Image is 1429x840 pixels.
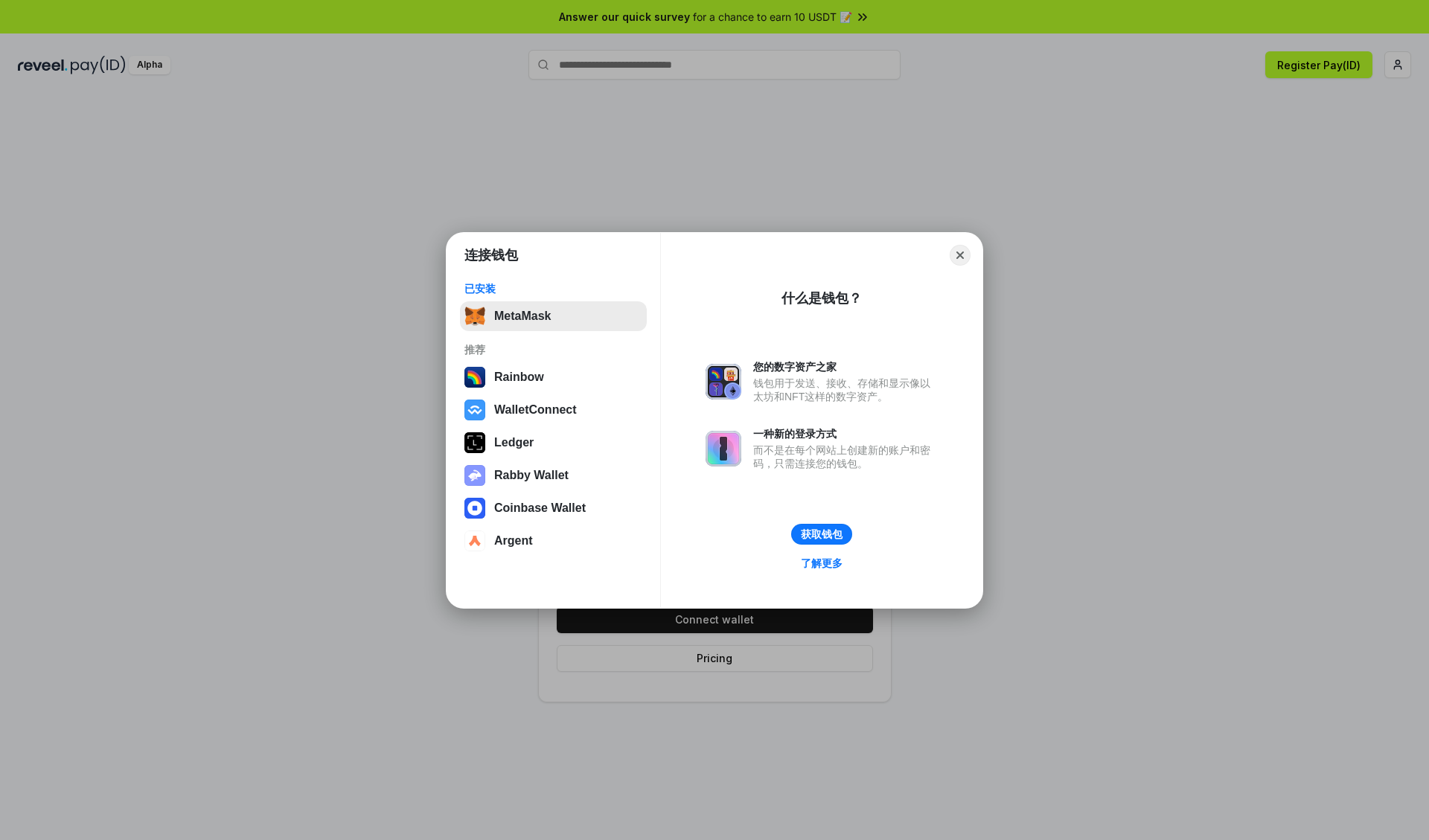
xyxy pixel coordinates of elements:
[494,436,534,449] div: Ledger
[494,534,533,548] div: Argent
[460,428,647,458] button: Ledger
[494,469,569,482] div: Rabby Wallet
[464,343,642,356] div: 推荐
[464,530,485,551] img: svg+xml,%3Csvg%20width%3D%2228%22%20height%3D%2228%22%20viewBox%3D%220%200%2028%2028%22%20fill%3D...
[460,395,647,425] button: WalletConnect
[464,465,485,486] img: svg+xml,%3Csvg%20xmlns%3D%22http%3A%2F%2Fwww.w3.org%2F2000%2Fsvg%22%20fill%3D%22none%22%20viewBox...
[706,431,741,467] img: svg+xml,%3Csvg%20xmlns%3D%22http%3A%2F%2Fwww.w3.org%2F2000%2Fsvg%22%20fill%3D%22none%22%20viewBox...
[464,400,485,420] img: svg+xml,%3Csvg%20width%3D%2228%22%20height%3D%2228%22%20viewBox%3D%220%200%2028%2028%22%20fill%3D...
[801,528,843,541] div: 获取钱包
[753,443,938,470] div: 而不是在每个网站上创建新的账户和密码，只需连接您的钱包。
[753,427,938,440] div: 一种新的登录方式
[460,461,647,490] button: Rabby Wallet
[753,360,938,373] div: 您的数字资产之家
[494,501,586,515] div: Coinbase Wallet
[460,362,647,392] button: Rainbow
[792,554,851,573] a: 了解更多
[460,301,647,331] button: MetaMask
[464,306,485,327] img: svg+xml,%3Csvg%20fill%3D%22none%22%20height%3D%2233%22%20viewBox%3D%220%200%2035%2033%22%20width%...
[950,245,971,266] button: Close
[464,432,485,453] img: svg+xml,%3Csvg%20xmlns%3D%22http%3A%2F%2Fwww.w3.org%2F2000%2Fsvg%22%20width%3D%2228%22%20height%3...
[464,282,642,295] div: 已安装
[494,371,544,384] div: Rainbow
[460,493,647,523] button: Coinbase Wallet
[464,367,485,388] img: svg+xml,%3Csvg%20width%3D%22120%22%20height%3D%22120%22%20viewBox%3D%220%200%20120%20120%22%20fil...
[801,557,843,570] div: 了解更多
[464,246,518,264] h1: 连接钱包
[706,364,741,400] img: svg+xml,%3Csvg%20xmlns%3D%22http%3A%2F%2Fwww.w3.org%2F2000%2Fsvg%22%20fill%3D%22none%22%20viewBox...
[781,289,862,307] div: 什么是钱包？
[494,403,577,417] div: WalletConnect
[460,526,647,556] button: Argent
[753,376,938,403] div: 钱包用于发送、接收、存储和显示像以太坊和NFT这样的数字资产。
[791,524,852,545] button: 获取钱包
[494,310,551,323] div: MetaMask
[464,498,485,519] img: svg+xml,%3Csvg%20width%3D%2228%22%20height%3D%2228%22%20viewBox%3D%220%200%2028%2028%22%20fill%3D...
